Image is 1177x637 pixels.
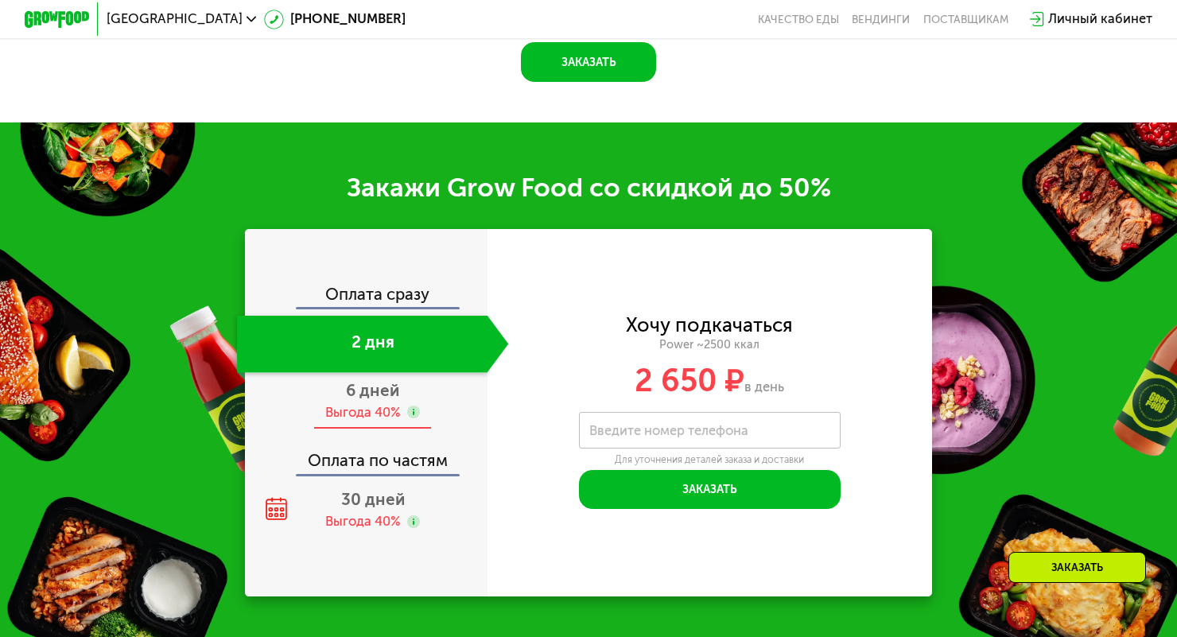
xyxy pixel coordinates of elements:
[1048,10,1152,29] div: Личный кабинет
[579,453,841,466] div: Для уточнения деталей заказа и доставки
[247,286,487,308] div: Оплата сразу
[635,362,744,399] span: 2 650 ₽
[325,513,401,531] div: Выгода 40%
[264,10,406,29] a: [PHONE_NUMBER]
[626,317,793,335] div: Хочу подкачаться
[325,404,401,422] div: Выгода 40%
[923,13,1008,25] div: поставщикам
[521,42,656,81] button: Заказать
[1008,552,1146,583] div: Заказать
[758,13,839,25] a: Качество еды
[346,381,399,400] span: 6 дней
[579,470,841,509] button: Заказать
[488,337,932,352] div: Power ~2500 ккал
[744,379,784,394] span: в день
[589,426,748,435] label: Введите номер телефона
[852,13,910,25] a: Вендинги
[341,490,405,509] span: 30 дней
[247,437,487,474] div: Оплата по частям
[107,13,243,25] span: [GEOGRAPHIC_DATA]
